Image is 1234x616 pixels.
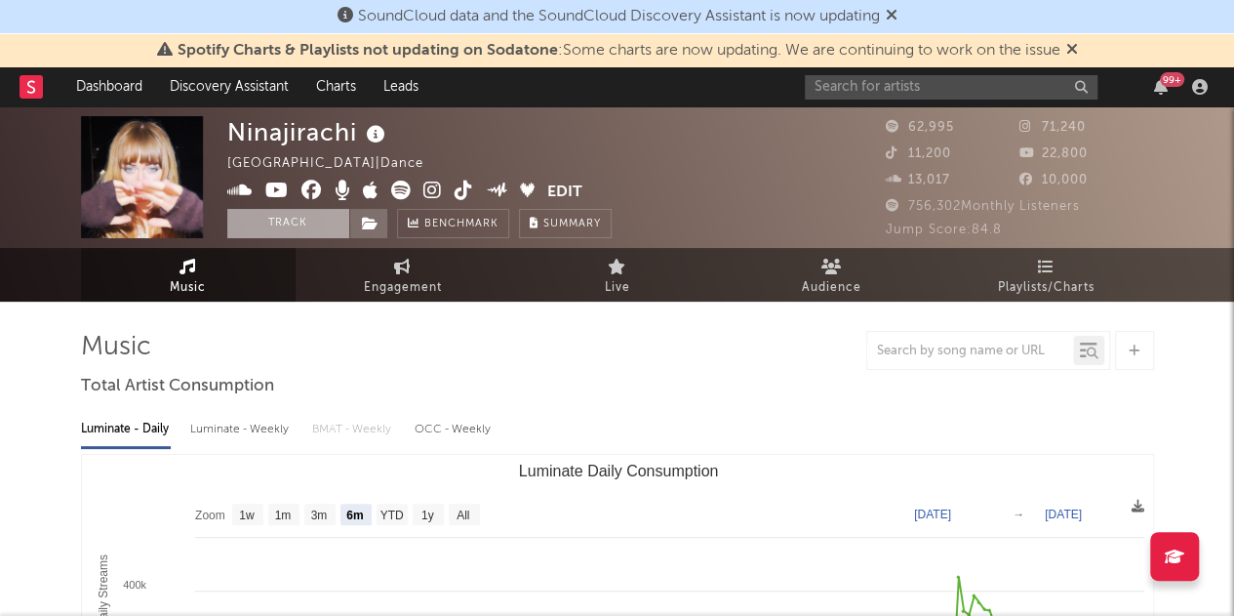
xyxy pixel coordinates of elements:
button: Summary [519,209,612,238]
button: Track [227,209,349,238]
span: SoundCloud data and the SoundCloud Discovery Assistant is now updating [358,9,880,24]
span: 11,200 [886,147,951,160]
a: Charts [302,67,370,106]
span: Music [170,276,206,300]
text: 1w [239,509,255,522]
span: 10,000 [1019,174,1088,186]
a: Audience [725,248,939,302]
a: Engagement [296,248,510,302]
input: Search for artists [805,75,1097,100]
span: Jump Score: 84.8 [886,224,1002,236]
a: Benchmark [397,209,509,238]
text: 1y [420,509,433,522]
text: 400k [123,579,146,591]
text: [DATE] [914,508,951,521]
text: 6m [346,509,363,522]
span: 13,017 [886,174,950,186]
span: Engagement [364,276,442,300]
div: Luminate - Daily [81,413,171,446]
span: Live [605,276,630,300]
button: Edit [547,181,582,205]
span: Dismiss [886,9,897,24]
span: Playlists/Charts [998,276,1095,300]
text: 1m [274,509,291,522]
a: Leads [370,67,432,106]
a: Discovery Assistant [156,67,302,106]
span: Audience [802,276,861,300]
span: Dismiss [1066,43,1078,59]
text: YTD [379,509,403,522]
span: 62,995 [886,121,954,134]
a: Live [510,248,725,302]
span: Benchmark [424,213,498,236]
text: All [457,509,469,522]
span: 71,240 [1019,121,1086,134]
text: [DATE] [1045,508,1082,521]
text: → [1013,508,1024,521]
text: 3m [310,509,327,522]
div: Luminate - Weekly [190,413,293,446]
div: OCC - Weekly [415,413,493,446]
a: Playlists/Charts [939,248,1154,302]
text: Zoom [195,509,225,522]
div: [GEOGRAPHIC_DATA] | Dance [227,152,446,176]
span: 756,302 Monthly Listeners [886,200,1080,213]
span: : Some charts are now updating. We are continuing to work on the issue [178,43,1060,59]
span: Summary [543,219,601,229]
span: 22,800 [1019,147,1088,160]
span: Spotify Charts & Playlists not updating on Sodatone [178,43,558,59]
a: Music [81,248,296,302]
span: Total Artist Consumption [81,375,274,398]
button: 99+ [1154,79,1168,95]
input: Search by song name or URL [867,344,1073,359]
text: Luminate Daily Consumption [518,463,718,479]
a: Dashboard [62,67,156,106]
div: 99 + [1160,72,1184,87]
div: Ninajirachi [227,116,390,148]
